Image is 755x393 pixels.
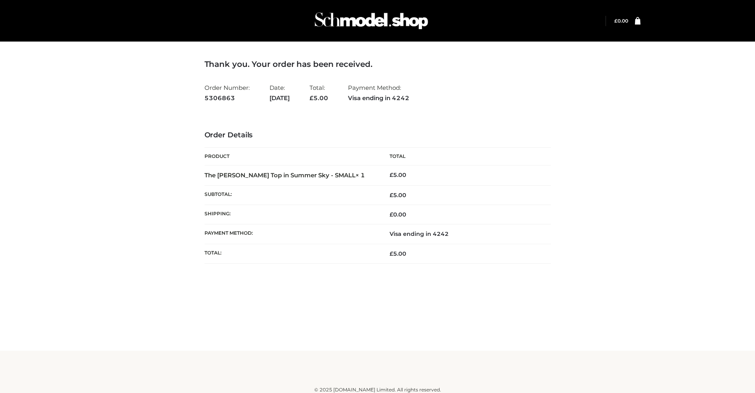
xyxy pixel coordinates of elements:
[205,244,378,263] th: Total:
[390,192,406,199] span: 5.00
[310,81,328,105] li: Total:
[270,81,290,105] li: Date:
[378,224,551,244] td: Visa ending in 4242
[390,250,406,257] span: 5.00
[390,211,393,218] span: £
[205,224,378,244] th: Payment method:
[310,94,313,102] span: £
[312,5,431,36] img: Schmodel Admin 964
[205,81,250,105] li: Order Number:
[390,171,393,178] span: £
[614,18,617,24] span: £
[270,93,290,103] strong: [DATE]
[205,205,378,224] th: Shipping:
[390,211,406,218] bdi: 0.00
[310,94,328,102] span: 5.00
[614,18,628,24] bdi: 0.00
[378,148,551,165] th: Total
[205,59,551,69] h3: Thank you. Your order has been received.
[390,171,406,178] bdi: 5.00
[205,93,250,103] strong: 5306863
[205,131,551,140] h3: Order Details
[205,185,378,205] th: Subtotal:
[348,81,409,105] li: Payment Method:
[348,93,409,103] strong: Visa ending in 4242
[205,171,365,179] strong: The [PERSON_NAME] Top in Summer Sky - SMALL
[205,148,378,165] th: Product
[614,18,628,24] a: £0.00
[356,171,365,179] strong: × 1
[390,192,393,199] span: £
[390,250,393,257] span: £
